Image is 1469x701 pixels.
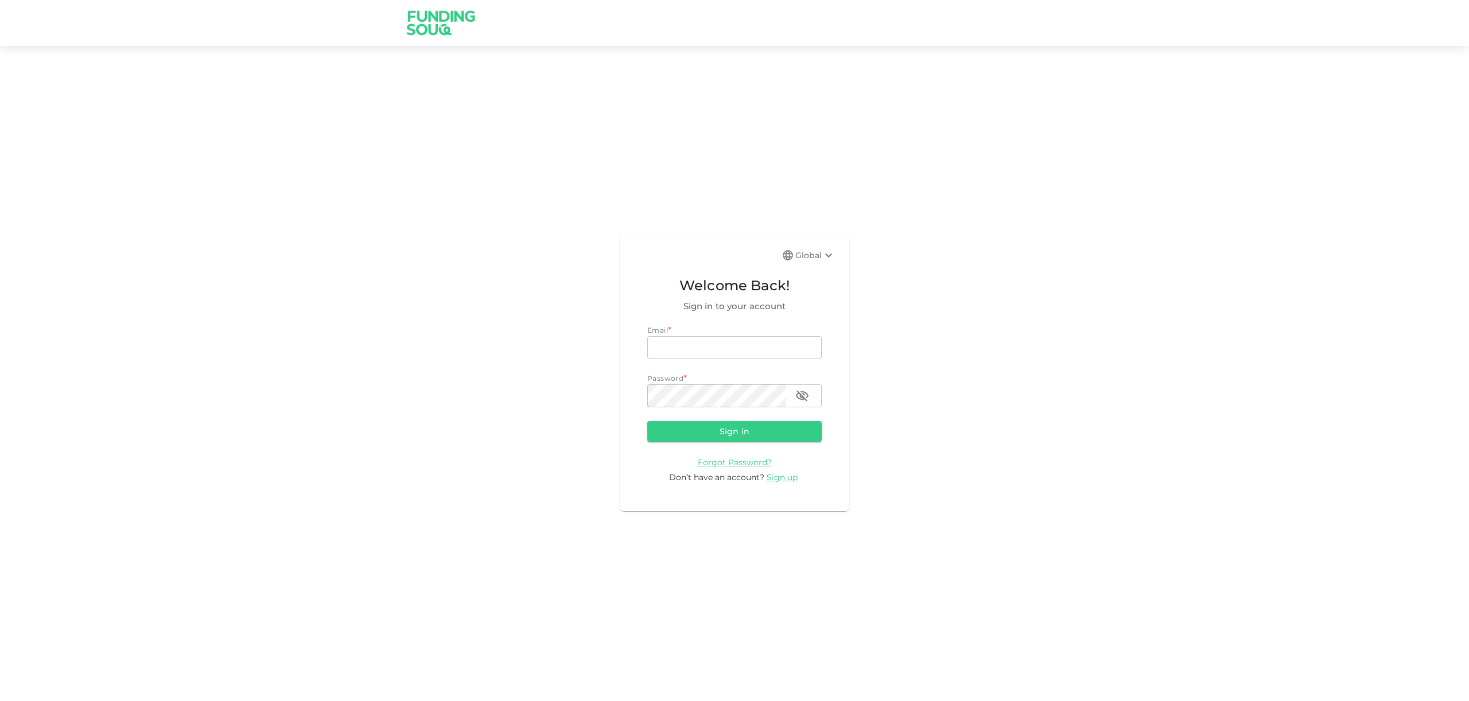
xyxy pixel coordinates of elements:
[647,336,822,359] input: email
[669,472,764,482] span: Don’t have an account?
[647,299,822,313] span: Sign in to your account
[647,326,668,334] span: Email
[647,384,786,407] input: password
[795,248,835,262] div: Global
[767,472,798,482] span: Sign up
[647,374,683,383] span: Password
[647,275,822,297] span: Welcome Back!
[698,457,772,468] a: Forgot Password?
[647,421,822,442] button: Sign in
